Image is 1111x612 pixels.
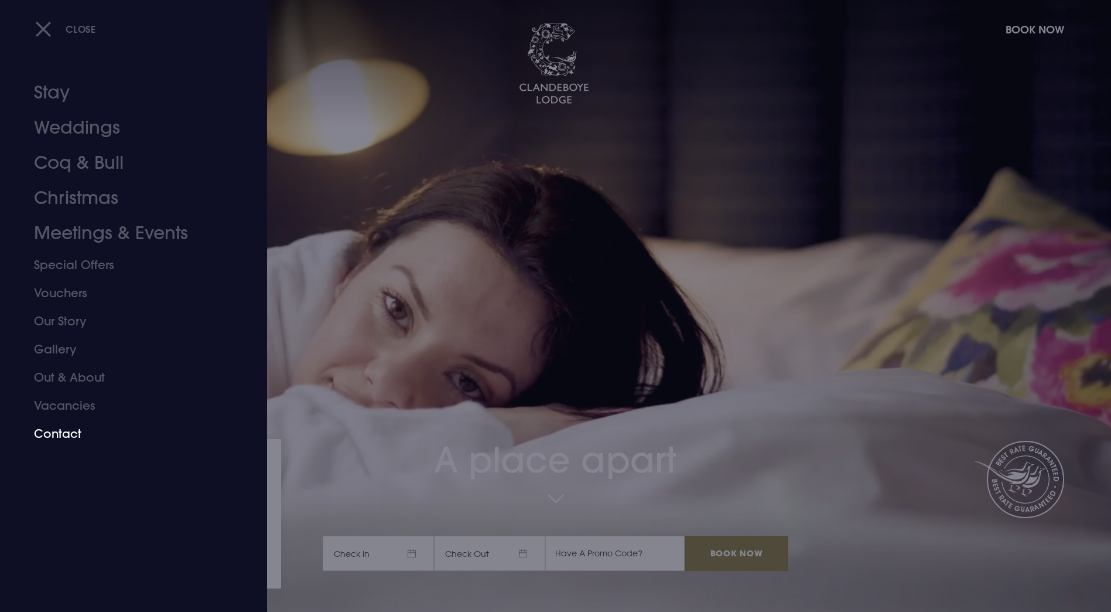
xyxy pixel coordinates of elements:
a: Coq & Bull [34,145,219,181]
span: Close [66,23,96,35]
a: Vouchers [34,279,219,307]
a: Stay [34,75,219,110]
a: Special Offers [34,251,219,279]
a: Christmas [34,181,219,216]
button: Close [35,17,96,41]
a: Out & About [34,363,219,392]
a: Contact [34,420,219,448]
a: Our Story [34,307,219,335]
a: Weddings [34,110,219,145]
a: Gallery [34,335,219,363]
a: Meetings & Events [34,216,219,251]
a: Vacancies [34,392,219,420]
